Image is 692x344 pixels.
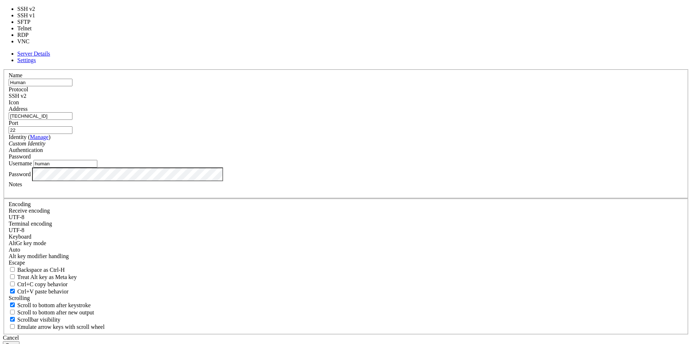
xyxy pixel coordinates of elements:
[9,181,22,187] label: Notes
[10,324,15,329] input: Emulate arrow keys with scroll wheel
[9,126,72,134] input: Port Number
[9,288,68,295] label: Ctrl+V pastes if true, sends ^V to host if false. Ctrl+Shift+V sends ^V to host if true, pastes i...
[9,93,26,99] span: SSH v2
[17,25,44,32] li: Telnet
[17,38,44,45] li: VNC
[9,140,683,147] div: Custom Identity
[9,221,52,227] label: The default terminal encoding. ISO-2022 enables character map translations (like graphics maps). ...
[17,51,50,57] a: Server Details
[3,9,6,15] div: (0, 1)
[17,317,61,323] span: Scrollbar visibility
[3,3,598,9] x-row: Connection timed out
[9,72,22,78] label: Name
[9,227,25,233] span: UTF-8
[17,274,77,280] span: Treat Alt key as Meta key
[9,208,50,214] label: Set the expected encoding for data received from the host. If the encodings do not match, visual ...
[9,324,105,330] label: When using the alternative screen buffer, and DECCKM (Application Cursor Keys) is active, mouse w...
[9,171,31,177] label: Password
[17,6,44,12] li: SSH v2
[9,140,45,147] i: Custom Identity
[9,317,61,323] label: The vertical scrollbar mode.
[10,282,15,286] input: Ctrl+C copy behavior
[30,134,49,140] a: Manage
[34,160,97,167] input: Login Username
[9,112,72,120] input: Host Name or IP
[9,153,31,160] span: Password
[17,309,94,315] span: Scroll to bottom after new output
[9,147,43,153] label: Authentication
[10,317,15,322] input: Scrollbar visibility
[9,295,30,301] label: Scrolling
[9,260,683,266] div: Escape
[9,267,65,273] label: If true, the backspace should send BS ('\x08', aka ^H). Otherwise the backspace key should send '...
[9,134,50,140] label: Identity
[10,310,15,314] input: Scroll to bottom after new output
[9,153,683,160] div: Password
[9,93,683,99] div: SSH v2
[9,214,25,220] span: UTF-8
[9,253,69,259] label: Controls how the Alt key is handled. Escape: Send an ESC prefix. 8-Bit: Add 128 to the typed char...
[28,134,50,140] span: ( )
[10,289,15,293] input: Ctrl+V paste behavior
[17,302,91,308] span: Scroll to bottom after keystroke
[9,106,27,112] label: Address
[9,86,28,92] label: Protocol
[9,234,31,240] label: Keyboard
[9,79,72,86] input: Server Name
[10,274,15,279] input: Treat Alt key as Meta key
[9,201,31,207] label: Encoding
[17,57,36,63] a: Settings
[9,309,94,315] label: Scroll to bottom after new output.
[17,32,44,38] li: RDP
[9,247,20,253] span: Auto
[17,12,44,19] li: SSH v1
[9,302,91,308] label: Whether to scroll to the bottom on any keystroke.
[9,99,19,105] label: Icon
[9,227,683,234] div: UTF-8
[9,281,68,287] label: Ctrl-C copies if true, send ^C to host if false. Ctrl-Shift-C sends ^C to host if true, copies if...
[3,335,689,341] div: Cancel
[17,288,68,295] span: Ctrl+V paste behavior
[9,160,32,166] label: Username
[17,281,68,287] span: Ctrl+C copy behavior
[9,240,46,246] label: Set the expected encoding for data received from the host. If the encodings do not match, visual ...
[9,260,25,266] span: Escape
[17,267,65,273] span: Backspace as Ctrl-H
[10,267,15,272] input: Backspace as Ctrl-H
[9,274,77,280] label: Whether the Alt key acts as a Meta key or as a distinct Alt key.
[17,19,44,25] li: SFTP
[9,247,683,253] div: Auto
[9,214,683,221] div: UTF-8
[9,120,18,126] label: Port
[17,324,105,330] span: Emulate arrow keys with scroll wheel
[10,302,15,307] input: Scroll to bottom after keystroke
